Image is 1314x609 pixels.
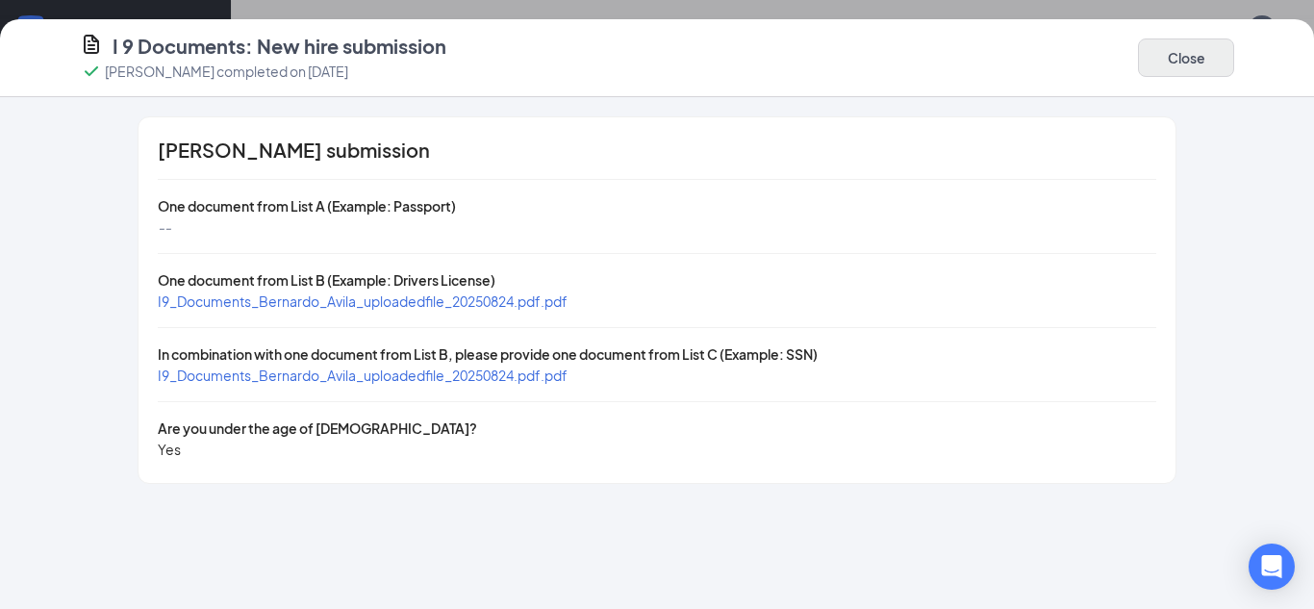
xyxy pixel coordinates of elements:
h4: I 9 Documents: New hire submission [113,33,446,60]
button: Close [1138,38,1234,77]
span: One document from List B (Example: Drivers License) [158,271,495,289]
a: I9_Documents_Bernardo_Avila_uploadedfile_20250824.pdf.pdf [158,292,568,310]
span: In combination with one document from List B, please provide one document from List C (Example: SSN) [158,345,818,363]
span: Yes [158,441,181,458]
span: [PERSON_NAME] submission [158,140,430,160]
span: -- [158,218,171,236]
svg: Checkmark [80,60,103,83]
p: [PERSON_NAME] completed on [DATE] [105,62,348,81]
span: One document from List A (Example: Passport) [158,197,456,215]
svg: CustomFormIcon [80,33,103,56]
span: Are you under the age of [DEMOGRAPHIC_DATA]? [158,419,477,437]
div: Open Intercom Messenger [1249,544,1295,590]
a: I9_Documents_Bernardo_Avila_uploadedfile_20250824.pdf.pdf [158,367,568,384]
